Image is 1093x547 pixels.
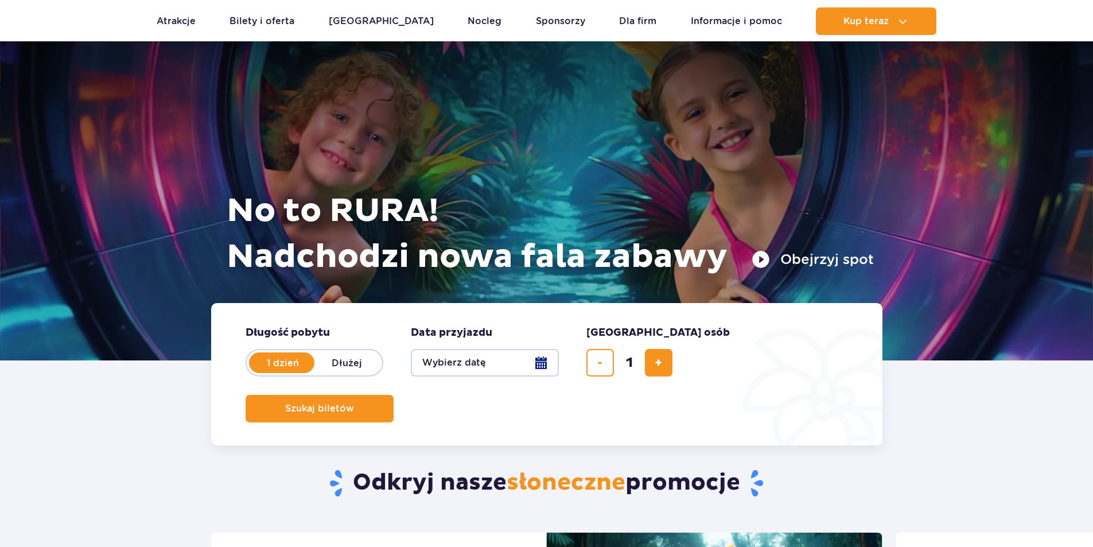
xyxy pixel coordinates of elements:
button: usuń bilet [586,349,614,377]
a: Informacje i pomoc [691,7,782,35]
span: Szukaj biletów [285,404,354,414]
a: Bilety i oferta [230,7,294,35]
button: Obejrzyj spot [752,250,874,269]
span: Data przyjazdu [411,326,492,340]
button: Kup teraz [816,7,936,35]
label: Dłużej [314,351,380,375]
span: słoneczne [507,468,625,497]
h2: Odkryj nasze promocje [211,468,882,498]
span: Kup teraz [843,16,889,26]
label: 1 dzień [250,351,316,375]
input: liczba biletów [616,349,643,377]
span: [GEOGRAPHIC_DATA] osób [586,326,730,340]
button: dodaj bilet [645,349,672,377]
h1: No to RURA! Nadchodzi nowa fala zabawy [227,188,874,280]
a: [GEOGRAPHIC_DATA] [329,7,434,35]
form: Planowanie wizyty w Park of Poland [211,303,882,445]
a: Sponsorzy [536,7,585,35]
a: Dla firm [619,7,656,35]
button: Szukaj biletów [246,395,394,422]
button: Wybierz datę [411,349,559,377]
a: Atrakcje [157,7,196,35]
a: Nocleg [468,7,501,35]
span: Długość pobytu [246,326,330,340]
